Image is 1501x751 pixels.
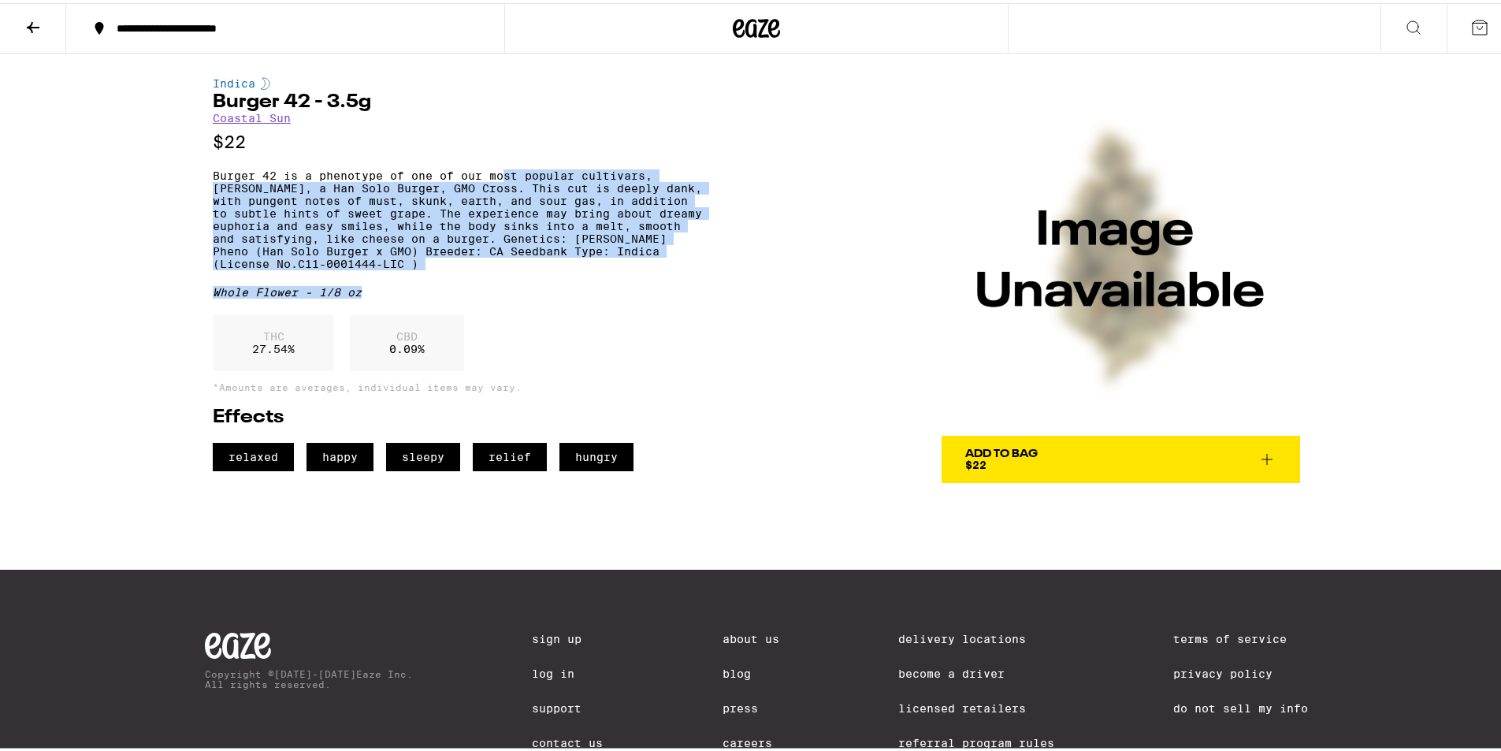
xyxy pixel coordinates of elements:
span: $22 [965,455,986,468]
a: Press [723,699,779,712]
p: THC [252,327,295,340]
p: Copyright © [DATE]-[DATE] Eaze Inc. All rights reserved. [205,666,413,686]
div: Add To Bag [965,445,1038,456]
a: Coastal Sun [213,109,291,121]
div: 0.09 % [350,311,464,368]
a: Privacy Policy [1173,664,1308,677]
a: Sign Up [532,630,603,642]
a: Referral Program Rules [898,734,1054,746]
img: Coastal Sun - Burger 42 - 3.5g [942,74,1300,433]
span: relief [473,440,547,468]
a: Terms of Service [1173,630,1308,642]
a: Become a Driver [898,664,1054,677]
h2: Effects [213,405,702,424]
div: Indica [213,74,702,87]
p: Burger 42 is a phenotype of one of our most popular cultivars, [PERSON_NAME], a Han Solo Burger, ... [213,166,702,267]
div: 27.54 % [213,311,334,368]
a: Blog [723,664,779,677]
a: Delivery Locations [898,630,1054,642]
button: Add To Bag$22 [942,433,1300,480]
img: indicaColor.svg [261,74,270,87]
span: relaxed [213,440,294,468]
a: Do Not Sell My Info [1173,699,1308,712]
p: *Amounts are averages, individual items may vary. [213,379,702,389]
a: Careers [723,734,779,746]
a: Contact Us [532,734,603,746]
a: Licensed Retailers [898,699,1054,712]
p: CBD [389,327,425,340]
span: hungry [559,440,633,468]
a: Support [532,699,603,712]
p: $22 [213,129,702,149]
span: happy [307,440,373,468]
span: sleepy [386,440,460,468]
a: Log In [532,664,603,677]
a: About Us [723,630,779,642]
h1: Burger 42 - 3.5g [213,90,702,109]
span: Hi. Need any help? [9,11,113,24]
div: Whole Flower - 1/8 oz [213,283,702,296]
